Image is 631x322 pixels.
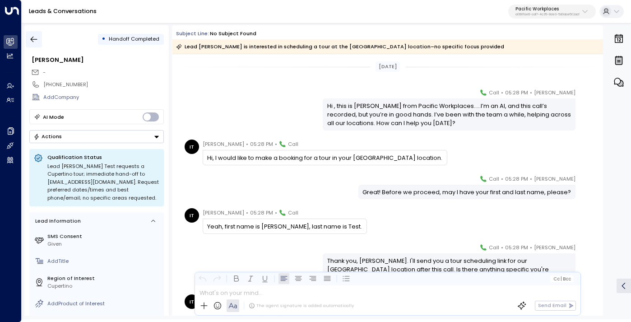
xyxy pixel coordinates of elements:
span: Cc Bcc [553,276,571,281]
span: - [43,69,46,76]
span: • [246,208,248,217]
div: IT [185,140,199,154]
button: Undo [197,273,208,284]
button: Redo [212,273,223,284]
span: 05:28 PM [250,140,273,149]
span: Handoff Completed [109,35,159,42]
div: IT [185,294,199,309]
div: Cupertino [47,282,161,290]
span: [PERSON_NAME] [534,174,575,183]
span: Call [489,174,499,183]
div: AddProduct of Interest [47,300,161,308]
span: 05:28 PM [505,88,528,97]
div: AddTitle [47,257,161,265]
span: [PERSON_NAME] [534,243,575,252]
span: 05:28 PM [505,174,528,183]
div: Hi , this is [PERSON_NAME] from Pacific Workplaces.....I’m an AI, and this call’s recorded, but y... [327,102,571,128]
div: Lead [PERSON_NAME] Test requests a Cupertino tour; immediate hand-off to [EMAIL_ADDRESS][DOMAIN_N... [47,163,159,202]
span: • [501,243,503,252]
span: • [246,140,248,149]
span: Call [288,140,298,149]
div: The agent signature is added automatically [249,303,354,309]
p: a0687ae6-caf7-4c35-8de3-5d0dae502acf [515,13,580,16]
div: Button group with a nested menu [29,130,164,143]
div: Lead [PERSON_NAME] is interested in scheduling a tour at the [GEOGRAPHIC_DATA] location–no specif... [176,42,504,51]
label: SMS Consent [47,233,161,240]
label: Region of Interest [47,275,161,282]
span: Call [288,208,298,217]
span: 05:28 PM [250,208,273,217]
span: [PERSON_NAME] [203,140,244,149]
span: [PERSON_NAME] [203,208,244,217]
img: 14_headshot.jpg [579,243,594,257]
div: [PHONE_NUMBER] [43,81,163,89]
div: Great! Before we proceed, may I have your first and last name, please? [362,188,571,196]
div: • [102,33,106,46]
span: | [561,276,562,281]
div: [DATE] [376,61,400,72]
div: IT [185,208,199,223]
img: 14_headshot.jpg [579,88,594,103]
div: Actions [33,133,62,140]
span: • [501,174,503,183]
div: Given [47,240,161,248]
div: Lead Information [32,217,81,225]
button: Actions [29,130,164,143]
span: Subject Line: [176,30,209,37]
span: • [275,140,277,149]
span: Call [489,88,499,97]
div: No subject found [210,30,256,37]
div: AddCompany [43,93,163,101]
img: 14_headshot.jpg [579,174,594,189]
a: Leads & Conversations [29,7,97,15]
div: Thank you, [PERSON_NAME]. I'll send you a tour scheduling link for our [GEOGRAPHIC_DATA] location... [327,257,571,283]
p: Qualification Status [47,154,159,161]
span: • [530,174,532,183]
span: Call [489,243,499,252]
p: Pacific Workplaces [515,6,580,12]
span: [PERSON_NAME] [534,88,575,97]
span: • [530,88,532,97]
span: • [275,208,277,217]
button: Pacific Workplacesa0687ae6-caf7-4c35-8de3-5d0dae502acf [508,5,596,19]
div: AI Mode [43,112,64,121]
span: 05:28 PM [505,243,528,252]
div: Yeah, first name is [PERSON_NAME], last name is Test. [207,222,362,231]
div: [PERSON_NAME] [32,56,163,64]
span: • [501,88,503,97]
span: • [530,243,532,252]
div: Hi, I would like to make a booking for a tour in your [GEOGRAPHIC_DATA] location. [207,154,442,162]
button: Cc|Bcc [550,275,574,282]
